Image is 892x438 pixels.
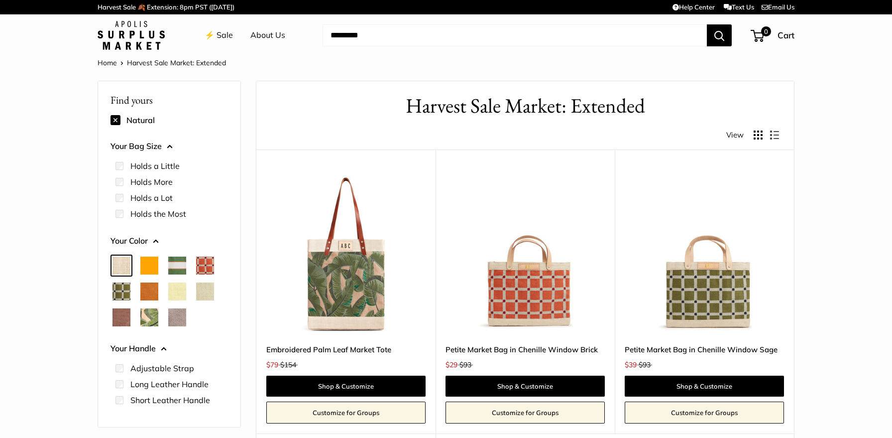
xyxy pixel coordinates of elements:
[639,360,651,369] span: $93
[726,128,744,142] span: View
[112,257,130,275] button: Natural
[130,208,186,220] label: Holds the Most
[266,174,426,334] a: Embroidered Palm Leaf Market Totedescription_A multi-layered motif with eight varying thread colors.
[707,24,732,46] button: Search
[140,283,158,300] button: Cognac
[111,234,228,249] button: Your Color
[112,283,130,300] button: Chenille Window Sage
[196,257,214,275] button: Chenille Window Brick
[446,376,605,397] a: Shop & Customize
[323,24,707,46] input: Search...
[98,21,165,50] img: Apolis: Surplus Market
[459,360,471,369] span: $93
[446,360,457,369] span: $29
[111,112,228,128] div: Natural
[196,283,214,300] button: Mint Sorbet
[778,30,794,40] span: Cart
[266,344,426,355] a: Embroidered Palm Leaf Market Tote
[762,3,794,11] a: Email Us
[266,376,426,397] a: Shop & Customize
[446,402,605,424] a: Customize for Groups
[754,131,763,140] button: Display products as grid
[280,360,296,369] span: $154
[140,257,158,275] button: Orange
[130,362,194,374] label: Adjustable Strap
[271,91,779,121] h1: Harvest Sale Market: Extended
[446,174,605,334] a: Petite Market Bag in Chenille Window BrickPetite Market Bag in Chenille Window Brick
[140,308,158,326] button: Palm Leaf
[130,378,209,390] label: Long Leather Handle
[625,402,784,424] a: Customize for Groups
[250,28,285,43] a: About Us
[127,58,226,67] span: Harvest Sale Market: Extended
[770,131,779,140] button: Display products as list
[111,341,228,356] button: Your Handle
[446,174,605,334] img: Petite Market Bag in Chenille Window Brick
[130,176,173,188] label: Holds More
[446,344,605,355] a: Petite Market Bag in Chenille Window Brick
[98,58,117,67] a: Home
[266,174,426,334] img: Embroidered Palm Leaf Market Tote
[625,174,784,334] a: Petite Market Bag in Chenille Window SagePetite Market Bag in Chenille Window Sage
[266,360,278,369] span: $79
[266,402,426,424] a: Customize for Groups
[625,360,637,369] span: $39
[130,192,173,204] label: Holds a Lot
[752,27,794,43] a: 0 Cart
[625,376,784,397] a: Shop & Customize
[168,257,186,275] button: Court Green
[111,90,228,110] p: Find yours
[168,283,186,300] button: Daisy
[98,56,226,69] nav: Breadcrumb
[168,308,186,326] button: Taupe
[761,26,771,36] span: 0
[672,3,715,11] a: Help Center
[625,174,784,334] img: Petite Market Bag in Chenille Window Sage
[625,344,784,355] a: Petite Market Bag in Chenille Window Sage
[724,3,754,11] a: Text Us
[130,394,210,406] label: Short Leather Handle
[111,139,228,154] button: Your Bag Size
[205,28,233,43] a: ⚡️ Sale
[112,308,130,326] button: Mustang
[130,160,180,172] label: Holds a Little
